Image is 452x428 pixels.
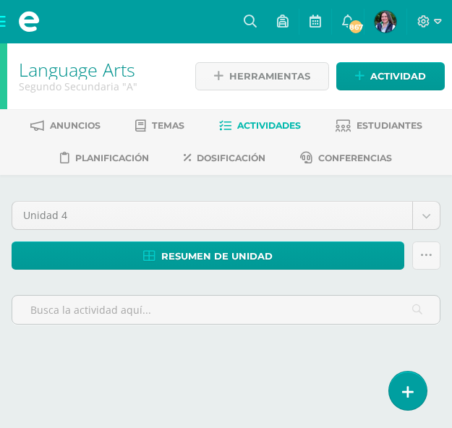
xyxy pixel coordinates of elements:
[12,202,440,229] a: Unidad 4
[19,59,176,80] h1: Language Arts
[300,147,392,170] a: Conferencias
[12,296,440,324] input: Busca la actividad aquí...
[161,243,273,270] span: Resumen de unidad
[30,114,101,137] a: Anuncios
[135,114,184,137] a: Temas
[19,57,135,82] a: Language Arts
[184,147,265,170] a: Dosificación
[23,202,401,229] span: Unidad 4
[237,120,301,131] span: Actividades
[318,153,392,163] span: Conferencias
[348,19,364,35] span: 867
[195,62,329,90] a: Herramientas
[336,114,422,137] a: Estudiantes
[375,11,396,33] img: 70a828d23ffa330027df4d84a679141b.png
[197,153,265,163] span: Dosificación
[60,147,149,170] a: Planificación
[50,120,101,131] span: Anuncios
[336,62,445,90] a: Actividad
[75,153,149,163] span: Planificación
[12,241,404,270] a: Resumen de unidad
[229,63,310,90] span: Herramientas
[19,80,176,93] div: Segundo Secundaria 'A'
[357,120,422,131] span: Estudiantes
[152,120,184,131] span: Temas
[370,63,426,90] span: Actividad
[219,114,301,137] a: Actividades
